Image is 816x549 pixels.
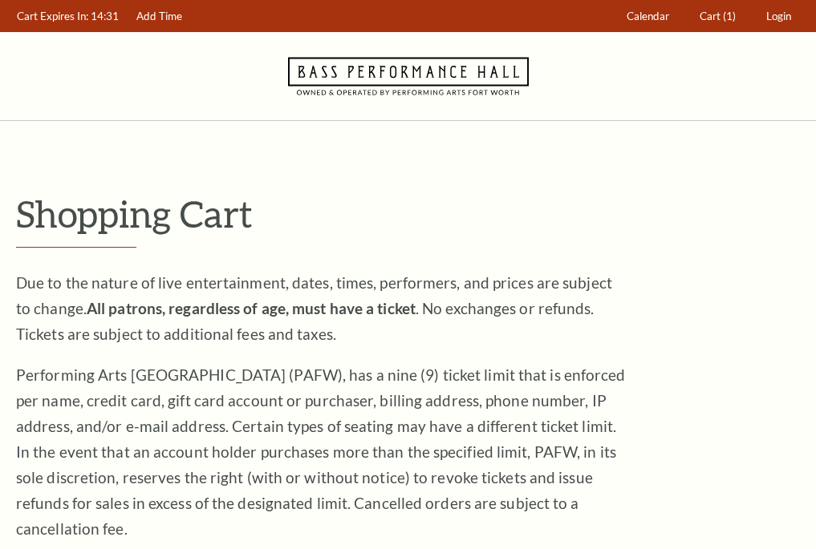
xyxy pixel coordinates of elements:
[87,299,416,317] strong: All patrons, regardless of age, must have a ticket
[700,10,721,22] span: Cart
[766,10,791,22] span: Login
[692,1,744,32] a: Cart (1)
[16,273,612,343] span: Due to the nature of live entertainment, dates, times, performers, and prices are subject to chan...
[759,1,799,32] a: Login
[627,10,669,22] span: Calendar
[129,1,190,32] a: Add Time
[16,362,626,542] p: Performing Arts [GEOGRAPHIC_DATA] (PAFW), has a nine (9) ticket limit that is enforced per name, ...
[91,10,119,22] span: 14:31
[17,10,88,22] span: Cart Expires In:
[619,1,677,32] a: Calendar
[723,10,736,22] span: (1)
[16,193,800,234] p: Shopping Cart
